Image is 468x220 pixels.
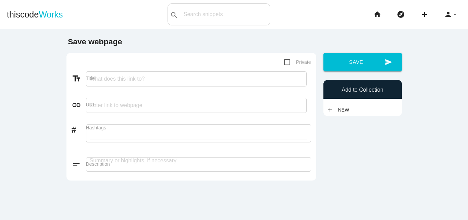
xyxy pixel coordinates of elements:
[170,4,178,26] i: search
[327,104,353,116] a: addNew
[323,53,402,71] button: sendSave
[420,3,429,25] i: add
[373,3,381,25] i: home
[86,125,311,130] label: Hashtags
[68,37,122,46] b: Save webpage
[397,3,405,25] i: explore
[327,104,333,116] i: add
[86,76,311,81] label: Title
[86,71,307,86] input: What does this link to?
[72,160,86,169] i: short_text
[72,123,86,133] i: #
[7,3,63,25] a: thiscodeWorks
[444,3,452,25] i: person
[168,4,180,25] button: search
[327,87,398,93] h6: Add to Collection
[72,74,86,83] i: text_fields
[72,100,86,110] i: link
[86,98,307,113] input: Enter link to webpage
[385,53,392,71] i: send
[452,3,458,25] i: arrow_drop_down
[180,7,270,22] input: Search snippets
[284,58,311,67] span: Private
[86,161,311,167] label: Description
[39,10,63,19] span: Works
